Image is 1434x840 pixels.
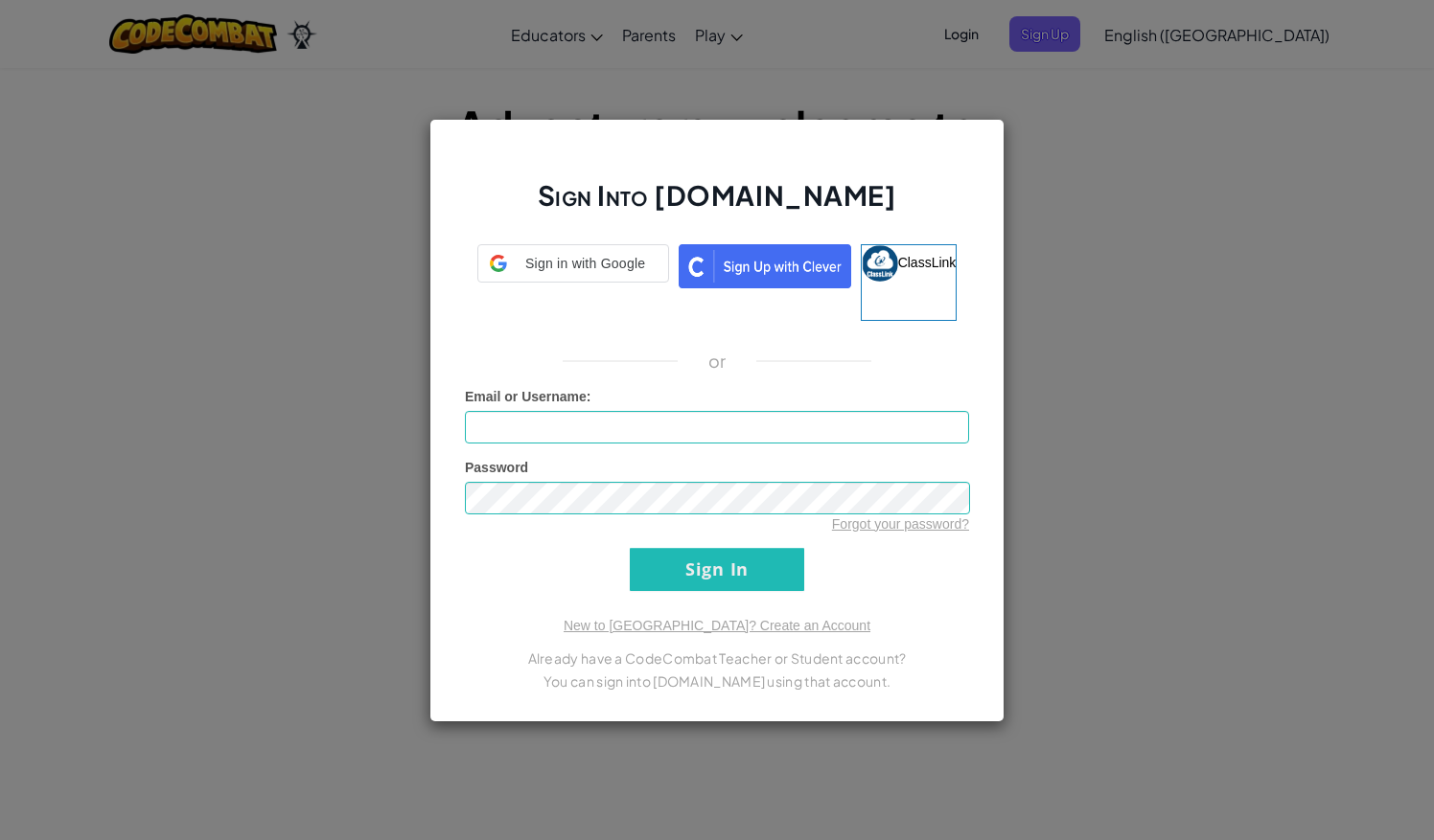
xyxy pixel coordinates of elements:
[465,177,969,233] h2: Sign Into [DOMAIN_NAME]
[898,254,957,269] span: ClassLink
[564,618,870,633] a: New to [GEOGRAPHIC_DATA]? Create an Account
[465,387,591,406] label: :
[465,389,587,404] span: Email or Username
[1040,19,1415,364] iframe: Sign in with Google Dialog
[465,670,969,692] p: You can sign into [DOMAIN_NAME] using that account.
[477,244,669,283] div: Sign in with Google
[468,281,679,323] iframe: Sign in with Google Button
[630,548,804,591] input: Sign In
[515,254,657,273] span: Sign in with Google
[465,460,528,475] span: Password
[477,244,669,321] a: Sign in with Google
[679,244,851,288] img: clever_sso_button@2x.png
[832,516,969,532] a: Forgot your password?
[708,350,727,373] p: or
[465,647,969,670] p: Already have a CodeCombat Teacher or Student account?
[862,245,898,282] img: classlink-logo-small.png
